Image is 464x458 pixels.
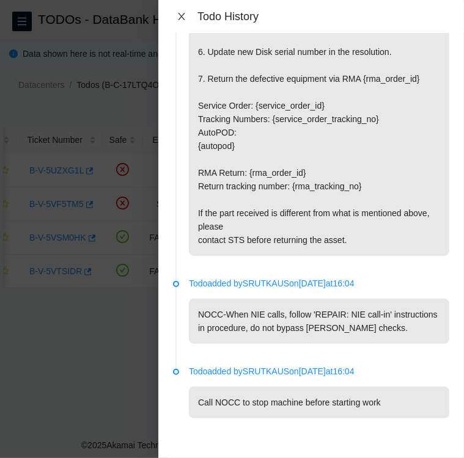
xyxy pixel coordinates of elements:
[189,365,449,378] p: Todo added by SRUTKAUS on [DATE] at 16:04
[189,277,449,290] p: Todo added by SRUTKAUS on [DATE] at 16:04
[173,11,190,23] button: Close
[177,12,186,21] span: close
[189,299,449,344] p: NOCC-When NIE calls, follow 'REPAIR: NIE call-in' instructions in procedure, do not bypass [PERSO...
[197,10,449,23] div: Todo History
[189,387,449,418] p: Call NOCC to stop machine before starting work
